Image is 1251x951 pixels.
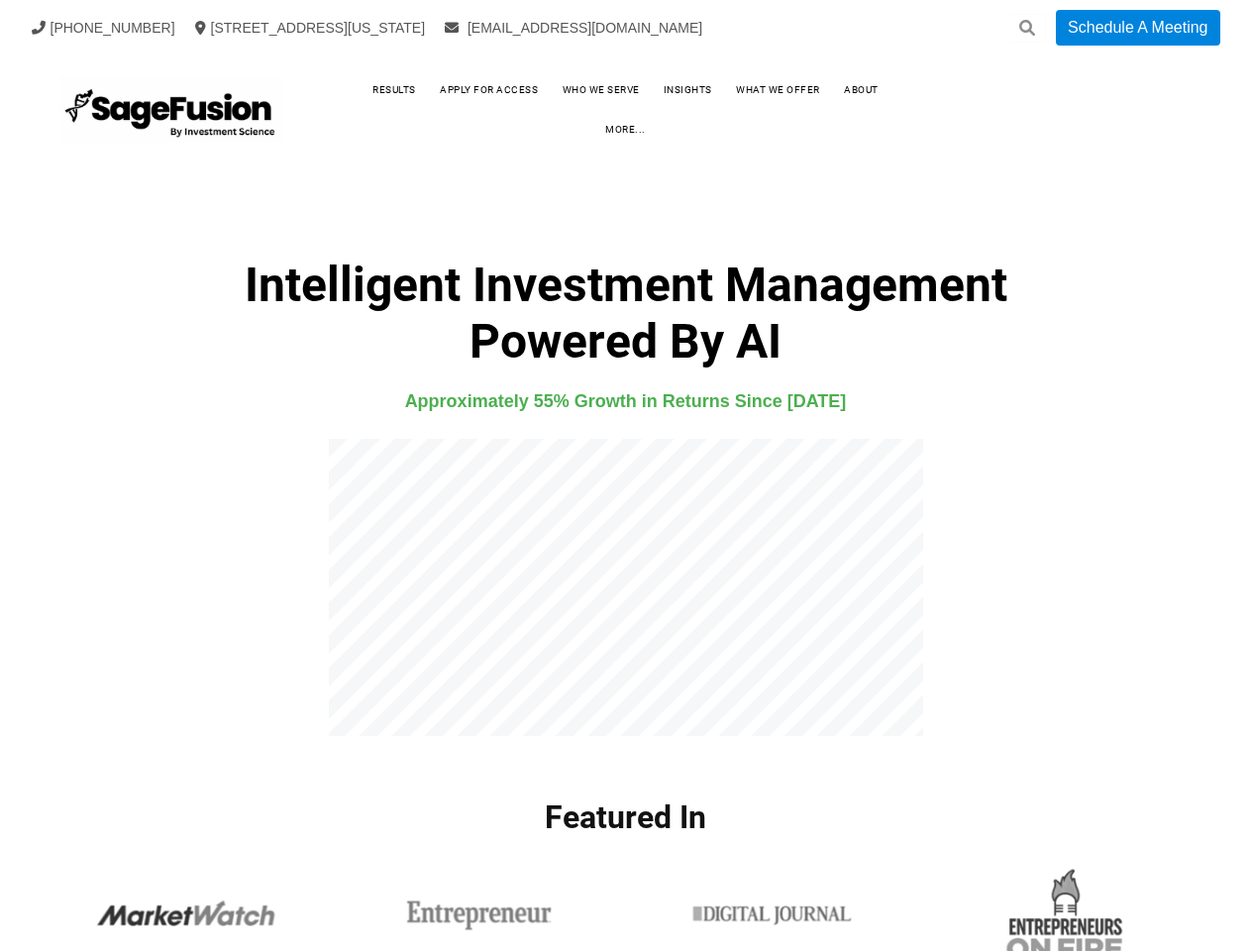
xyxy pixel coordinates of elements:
b: Powered By AI [469,313,782,370]
h1: Intelligent Investment Management [40,257,1211,370]
a: [EMAIL_ADDRESS][DOMAIN_NAME] [445,20,702,36]
a: Apply for Access [420,75,558,105]
a: Schedule A Meeting [1056,10,1219,46]
a: [STREET_ADDRESS][US_STATE] [195,20,426,36]
a: [PHONE_NUMBER] [32,20,175,36]
a: Who We Serve [543,75,660,105]
a: About [824,75,898,105]
h1: Featured In [40,798,1211,866]
a: more... [585,115,666,145]
a: Insights [644,75,732,105]
a: What We Offer [716,75,840,105]
a: Results [353,75,436,105]
img: SageFusion | Intelligent Investment Management [59,75,282,145]
h4: Approximately 55% Growth in Returns Since [DATE] [40,386,1211,416]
